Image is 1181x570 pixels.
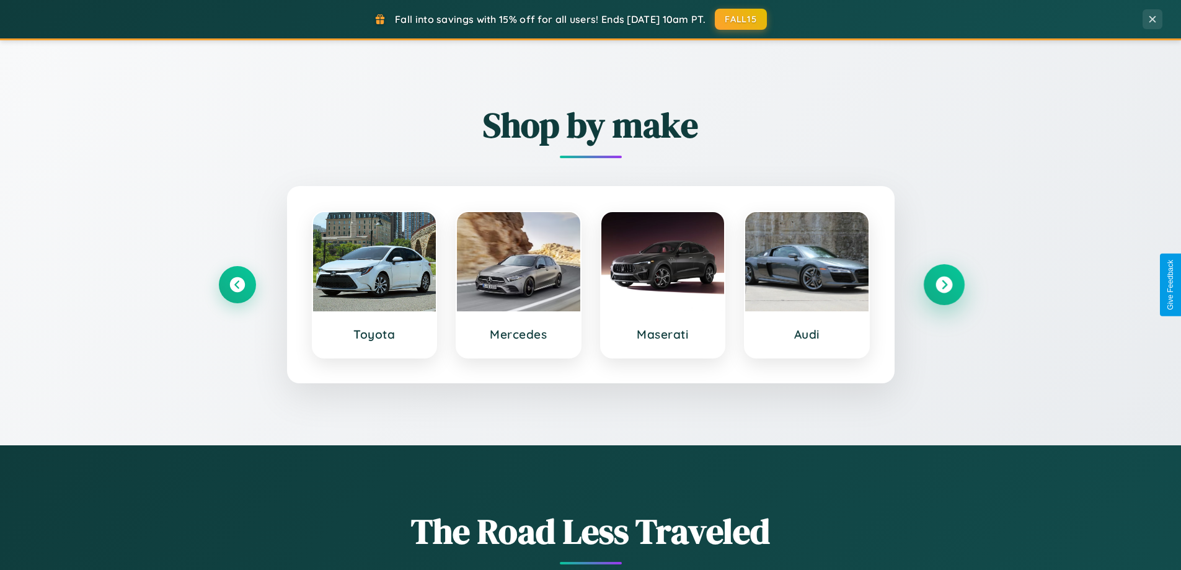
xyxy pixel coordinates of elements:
[614,327,712,342] h3: Maserati
[758,327,856,342] h3: Audi
[715,9,767,30] button: FALL15
[1166,260,1175,310] div: Give Feedback
[219,507,963,555] h1: The Road Less Traveled
[325,327,424,342] h3: Toyota
[219,101,963,149] h2: Shop by make
[395,13,706,25] span: Fall into savings with 15% off for all users! Ends [DATE] 10am PT.
[469,327,568,342] h3: Mercedes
